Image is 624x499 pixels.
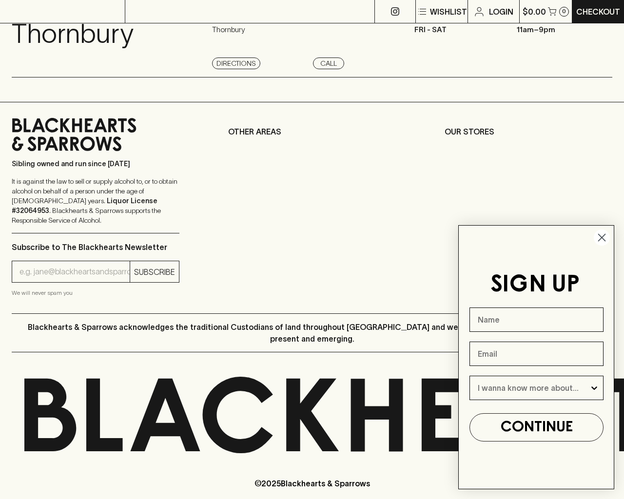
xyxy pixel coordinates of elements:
[19,321,605,345] p: Blackhearts & Sparrows acknowledges the traditional Custodians of land throughout [GEOGRAPHIC_DAT...
[489,6,513,18] p: Login
[517,24,604,36] p: 11am – 9pm
[12,14,134,54] p: Thornbury
[593,229,610,246] button: Close dialog
[12,288,179,298] p: We will never spam you
[130,261,179,282] button: SUBSCRIBE
[12,159,179,169] p: Sibling owned and run since [DATE]
[523,6,546,18] p: $0.00
[589,376,599,400] button: Show Options
[576,6,620,18] p: Checkout
[448,215,624,499] div: FLYOUT Form
[562,9,566,14] p: 0
[19,264,130,280] input: e.g. jane@blackheartsandsparrows.com.au
[469,413,604,441] button: CONTINUE
[469,307,604,332] input: Name
[212,58,260,69] a: Directions
[490,274,580,296] span: SIGN UP
[134,266,175,278] p: SUBSCRIBE
[212,14,281,36] p: [STREET_ADDRESS] , Thornbury
[469,342,604,366] input: Email
[12,241,179,253] p: Subscribe to The Blackhearts Newsletter
[228,126,396,137] p: OTHER AREAS
[414,24,502,36] p: Fri - Sat
[125,6,134,18] p: ⠀
[445,126,612,137] p: OUR STORES
[12,176,179,225] p: It is against the law to sell or supply alcohol to, or to obtain alcohol on behalf of a person un...
[430,6,467,18] p: Wishlist
[478,376,589,400] input: I wanna know more about...
[313,58,344,69] a: Call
